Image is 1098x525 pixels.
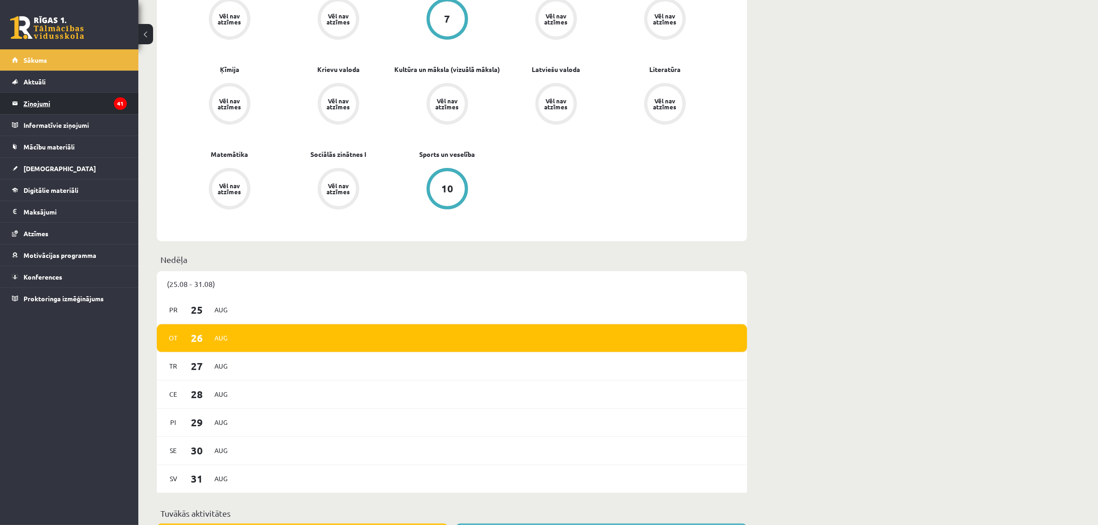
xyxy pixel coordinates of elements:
div: Vēl nav atzīmes [217,98,243,110]
span: Ot [164,331,183,345]
div: Vēl nav atzīmes [217,13,243,25]
a: [DEMOGRAPHIC_DATA] [12,158,127,179]
span: 31 [183,471,212,486]
a: Sociālās zinātnes I [311,149,367,159]
a: Aktuāli [12,71,127,92]
span: Tr [164,359,183,373]
span: Sv [164,471,183,486]
a: Vēl nav atzīmes [175,168,284,211]
a: Vēl nav atzīmes [611,83,719,126]
a: Kultūra un māksla (vizuālā māksla) [395,65,500,74]
span: Motivācijas programma [24,251,96,259]
span: Aug [211,443,231,458]
span: 28 [183,387,212,402]
div: Vēl nav atzīmes [326,13,351,25]
span: Aug [211,303,231,317]
a: 10 [393,168,502,211]
a: Matemātika [211,149,249,159]
a: Ziņojumi41 [12,93,127,114]
span: 29 [183,415,212,430]
i: 41 [114,97,127,110]
span: Aug [211,387,231,401]
a: Rīgas 1. Tālmācības vidusskola [10,16,84,39]
a: Ķīmija [220,65,239,74]
div: 10 [441,184,453,194]
p: Nedēļa [160,253,743,266]
a: Latviešu valoda [532,65,581,74]
span: Aug [211,415,231,430]
span: Digitālie materiāli [24,186,78,194]
a: Vēl nav atzīmes [284,83,393,126]
div: 7 [445,14,451,24]
div: Vēl nav atzīmes [434,98,460,110]
span: Konferences [24,273,62,281]
legend: Maksājumi [24,201,127,222]
span: 26 [183,330,212,346]
div: (25.08 - 31.08) [157,271,747,296]
legend: Informatīvie ziņojumi [24,114,127,136]
a: Atzīmes [12,223,127,244]
span: Aug [211,471,231,486]
span: Pr [164,303,183,317]
span: Aug [211,331,231,345]
span: 30 [183,443,212,458]
p: Tuvākās aktivitātes [160,507,743,519]
a: Vēl nav atzīmes [393,83,502,126]
div: Vēl nav atzīmes [543,98,569,110]
a: Vēl nav atzīmes [175,83,284,126]
span: [DEMOGRAPHIC_DATA] [24,164,96,173]
a: Sākums [12,49,127,71]
span: Pi [164,415,183,430]
div: Vēl nav atzīmes [326,98,351,110]
a: Vēl nav atzīmes [284,168,393,211]
div: Vēl nav atzīmes [326,183,351,195]
span: Mācību materiāli [24,143,75,151]
a: Maksājumi [12,201,127,222]
a: Sports un veselība [420,149,475,159]
a: Konferences [12,266,127,287]
div: Vēl nav atzīmes [217,183,243,195]
a: Informatīvie ziņojumi [12,114,127,136]
div: Vēl nav atzīmes [652,13,678,25]
span: Se [164,443,183,458]
a: Proktoringa izmēģinājums [12,288,127,309]
div: Vēl nav atzīmes [543,13,569,25]
a: Digitālie materiāli [12,179,127,201]
span: Atzīmes [24,229,48,238]
span: Aktuāli [24,78,46,86]
a: Vēl nav atzīmes [502,83,611,126]
span: Sākums [24,56,47,64]
legend: Ziņojumi [24,93,127,114]
a: Krievu valoda [317,65,360,74]
a: Mācību materiāli [12,136,127,157]
div: Vēl nav atzīmes [652,98,678,110]
a: Motivācijas programma [12,245,127,266]
span: 27 [183,358,212,374]
a: Literatūra [649,65,681,74]
span: Aug [211,359,231,373]
span: 25 [183,302,212,317]
span: Proktoringa izmēģinājums [24,294,104,303]
span: Ce [164,387,183,401]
